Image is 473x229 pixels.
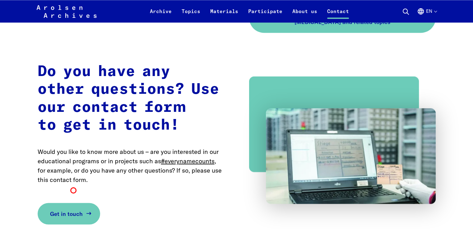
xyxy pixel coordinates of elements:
[177,7,205,22] a: Topics
[145,4,354,19] nav: Primary
[38,203,100,224] a: Get in touch
[161,157,215,165] a: #everynamecounts
[38,63,224,134] h2: Do you have any other questions? Use our contact form to get in touch!
[205,7,243,22] a: Materials
[287,7,322,22] a: About us
[322,7,354,22] a: Contact
[50,209,83,218] span: Get in touch
[417,7,437,22] button: English, language selection
[145,7,177,22] a: Archive
[243,7,287,22] a: Participate
[38,147,224,184] p: Would you like to know more about us – are you interested in our educational programs or in proje...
